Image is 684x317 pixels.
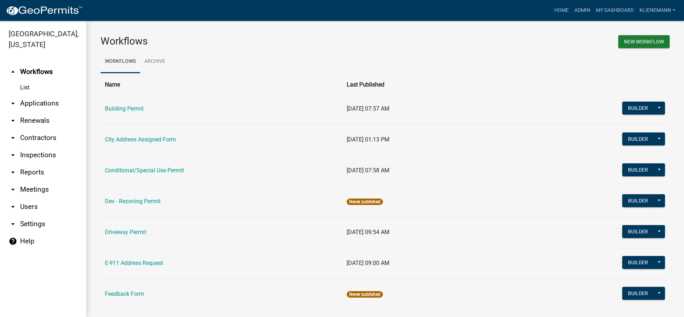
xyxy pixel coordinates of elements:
a: klienemann [637,4,678,17]
i: help [9,237,17,246]
button: Builder [622,287,654,300]
span: [DATE] 07:58 AM [347,167,389,174]
i: arrow_drop_down [9,220,17,228]
span: Never published [347,291,383,298]
button: Builder [622,132,654,145]
span: Never published [347,199,383,205]
a: Feedback Form [105,290,144,297]
span: [DATE] 01:13 PM [347,136,389,143]
a: Archive [140,50,170,73]
a: My Dashboard [593,4,637,17]
i: arrow_drop_down [9,151,17,159]
span: [DATE] 09:00 AM [347,260,389,266]
a: E-911 Address Request [105,260,163,266]
button: New Workflow [618,35,670,48]
a: Building Permit [105,105,144,112]
a: Driveway Permit [105,229,146,236]
button: Builder [622,194,654,207]
button: Builder [622,163,654,176]
i: arrow_drop_down [9,134,17,142]
button: Builder [622,225,654,238]
a: Dev - Rezoning Permit [105,198,161,205]
span: [DATE] 09:54 AM [347,229,389,236]
i: arrow_drop_down [9,202,17,211]
i: arrow_drop_down [9,185,17,194]
button: Builder [622,256,654,269]
a: Conditional/Special Use Permit [105,167,184,174]
a: Admin [572,4,593,17]
a: City Address Assigned Form [105,136,176,143]
i: arrow_drop_up [9,67,17,76]
th: Last Published [342,76,576,93]
i: arrow_drop_down [9,168,17,177]
th: Name [101,76,342,93]
i: arrow_drop_down [9,99,17,108]
i: arrow_drop_down [9,116,17,125]
a: Workflows [101,50,140,73]
button: Builder [622,102,654,115]
span: [DATE] 07:57 AM [347,105,389,112]
h3: Workflows [101,35,380,47]
a: Home [551,4,572,17]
